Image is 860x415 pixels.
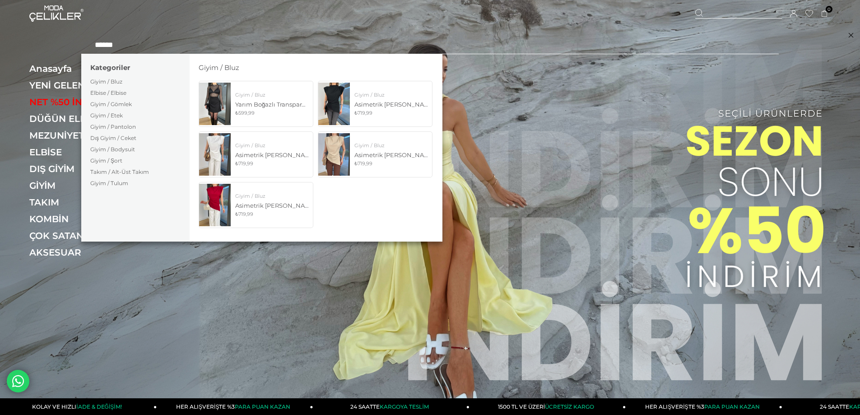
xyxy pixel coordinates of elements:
[90,123,136,130] a: Giyim / Pantolon
[318,83,350,125] img: halberi-bluz-25y040-50b-b8.jpg
[90,146,135,153] a: Giyim / Bodysuit
[354,142,428,149] div: Giyim / Bluz
[29,63,153,74] a: Anasayfa
[318,81,432,127] a: Giyim / Bluz Asimetrik [PERSON_NAME] Siyah Kadın Bluz 25Y040 ₺719,99
[29,163,153,174] a: DIŞ GİYİM
[318,131,432,177] a: Giyim / Bluz Asimetrik [PERSON_NAME] Vizon Kadın Bluz 25Y040 ₺719,99
[29,230,153,241] a: ÇOK SATANLAR
[90,78,122,85] a: Giyim / Bluz
[235,160,253,167] span: ₺719,99
[29,97,153,107] a: NET %50 İNDİRİM
[235,403,290,410] span: PARA PUAN KAZAN
[354,100,428,108] div: Asimetrik [PERSON_NAME] Siyah Kadın Bluz 25Y040
[199,182,313,228] a: Giyim / Bluz Asimetrik [PERSON_NAME] Bordo Kadın Bluz 25Y040 ₺719,99
[90,112,123,119] a: Giyim / Etek
[29,147,153,158] a: ELBİSE
[29,214,153,224] a: KOMBİN
[90,135,136,141] a: Dış Giyim / Ceket
[29,197,153,208] a: TAKIM
[626,398,782,415] a: HER ALIŞVERİŞTE %3PARA PUAN KAZAN
[90,89,126,96] a: Elbise / Elbise
[380,403,428,410] span: KARGOYA TESLİM
[235,100,308,108] div: Yarım Boğazlı Transparan Deonu Siyah Kadın Bluz 25Y042
[235,211,253,217] span: ₺719,99
[199,184,231,226] img: halberi-bluz-25y040-6f-88b.jpg
[0,398,157,415] a: KOLAY VE HIZLIİADE & DEĞİŞİM!
[199,81,313,127] a: Giyim / Bluz Yarım Boğazlı Transparan Deonu Siyah Kadın Bluz 25Y042 ₺599,99
[29,5,84,22] img: logo
[29,180,153,191] a: GİYİM
[354,151,428,159] div: Asimetrik [PERSON_NAME] Vizon Kadın Bluz 25Y040
[199,63,433,72] h3: Giyim / Bluz
[90,101,132,107] a: Giyim / Gömlek
[199,133,231,175] img: halberi-bluz-25y040--854e-.jpg
[235,110,255,116] span: ₺599,99
[235,92,308,98] div: Giyim / Bluz
[90,157,122,164] a: Giyim / Şort
[157,398,313,415] a: HER ALIŞVERİŞTE %3PARA PUAN KAZAN
[90,180,128,187] a: Giyim / Tulum
[313,398,470,415] a: 24 SAATTEKARGOYA TESLİM
[29,80,153,91] a: YENİ GELENLER
[235,193,308,199] div: Giyim / Bluz
[29,113,153,124] a: DÜĞÜN ELBİSELERİ
[235,142,308,149] div: Giyim / Bluz
[354,110,372,116] span: ₺719,99
[545,403,594,410] span: ÜCRETSİZ KARGO
[235,151,308,159] div: Asimetrik [PERSON_NAME] Ekru Kadın Bluz 25Y040
[81,63,190,72] h3: Kategoriler
[235,201,308,210] div: Asimetrik [PERSON_NAME] Bordo Kadın Bluz 25Y040
[29,247,153,258] a: AKSESUAR
[704,403,760,410] span: PARA PUAN KAZAN
[199,131,313,177] a: Giyim / Bluz Asimetrik [PERSON_NAME] Ekru Kadın Bluz 25Y040 ₺719,99
[354,92,428,98] div: Giyim / Bluz
[199,83,231,125] img: deonu-bluz-25y042-97-45d.jpg
[826,6,832,13] span: 0
[354,160,372,167] span: ₺719,99
[318,133,350,175] img: halberi-bluz-25y040-efdce2.jpg
[470,398,626,415] a: 1500 TL VE ÜZERİÜCRETSİZ KARGO
[821,10,828,17] a: 0
[90,168,149,175] a: Takım / Alt-Üst Takım
[29,130,153,141] a: MEZUNİYET ELBİSELERİ
[76,403,121,410] span: İADE & DEĞİŞİM!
